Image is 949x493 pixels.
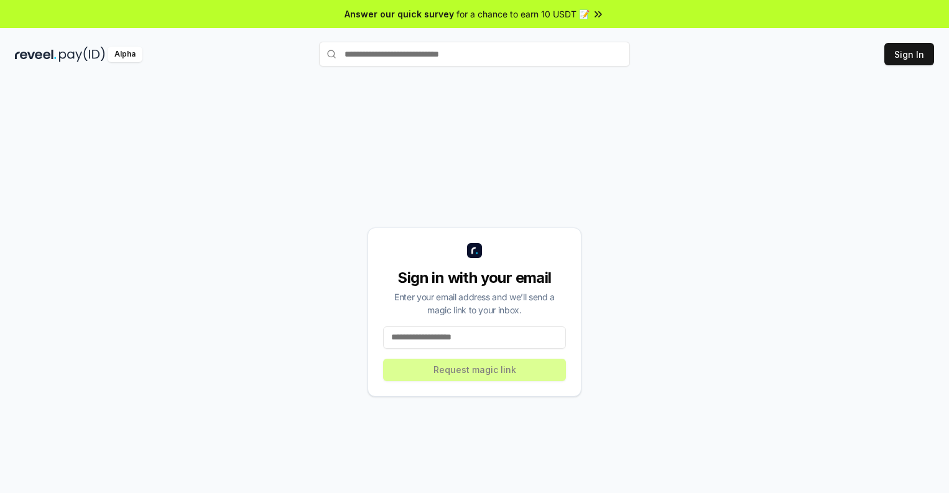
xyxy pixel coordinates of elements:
[467,243,482,258] img: logo_small
[383,290,566,316] div: Enter your email address and we’ll send a magic link to your inbox.
[15,47,57,62] img: reveel_dark
[456,7,590,21] span: for a chance to earn 10 USDT 📝
[59,47,105,62] img: pay_id
[345,7,454,21] span: Answer our quick survey
[108,47,142,62] div: Alpha
[884,43,934,65] button: Sign In
[383,268,566,288] div: Sign in with your email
